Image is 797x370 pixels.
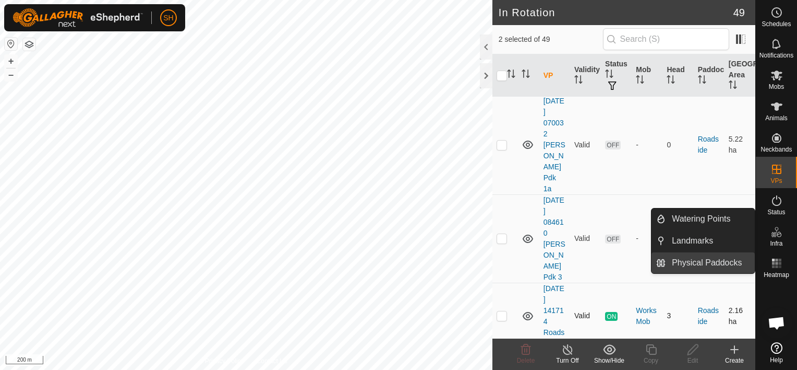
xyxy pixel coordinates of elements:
[666,252,755,273] a: Physical Paddocks
[636,305,658,327] div: Works Mob
[759,52,793,59] span: Notifications
[672,356,714,365] div: Edit
[605,312,618,321] span: ON
[544,284,564,348] a: [DATE] 141714 Roadside 1
[724,54,755,97] th: [GEOGRAPHIC_DATA] Area
[539,54,570,97] th: VP
[662,283,693,349] td: 3
[23,38,35,51] button: Map Layers
[636,140,658,151] div: -
[694,54,724,97] th: Paddock
[605,141,621,149] span: OFF
[636,233,658,244] div: -
[724,283,755,349] td: 2.16 ha
[603,28,729,50] input: Search (S)
[5,55,17,67] button: +
[651,230,755,251] li: Landmarks
[667,77,675,85] p-sorticon: Activate to sort
[698,306,719,326] a: Roadside
[636,77,644,85] p-sorticon: Activate to sort
[517,357,535,364] span: Delete
[666,209,755,229] a: Watering Points
[672,213,730,225] span: Watering Points
[5,68,17,81] button: –
[770,240,782,247] span: Infra
[570,54,601,97] th: Validity
[760,146,792,153] span: Neckbands
[544,196,565,281] a: [DATE] 084610 [PERSON_NAME] Pdk 3
[714,356,755,365] div: Create
[765,115,788,121] span: Animals
[761,307,792,339] div: Open chat
[544,97,565,193] a: [DATE] 070032 [PERSON_NAME] Pdk 1a
[662,54,693,97] th: Head
[5,38,17,50] button: Reset Map
[570,283,601,349] td: Valid
[729,82,737,90] p-sorticon: Activate to sort
[662,194,693,283] td: 0
[762,21,791,27] span: Schedules
[767,209,785,215] span: Status
[724,95,755,194] td: 5.22 ha
[651,209,755,229] li: Watering Points
[764,272,789,278] span: Heatmap
[507,71,515,79] p-sorticon: Activate to sort
[605,71,613,79] p-sorticon: Activate to sort
[547,356,588,365] div: Turn Off
[698,77,706,85] p-sorticon: Activate to sort
[588,356,630,365] div: Show/Hide
[672,235,713,247] span: Landmarks
[570,194,601,283] td: Valid
[163,13,173,24] span: SH
[672,257,742,269] span: Physical Paddocks
[770,178,782,184] span: VPs
[662,95,693,194] td: 0
[632,54,662,97] th: Mob
[574,77,583,85] p-sorticon: Activate to sort
[756,338,797,367] a: Help
[733,5,745,20] span: 49
[570,95,601,194] td: Valid
[601,54,632,97] th: Status
[770,357,783,363] span: Help
[522,71,530,79] p-sorticon: Activate to sort
[605,235,621,244] span: OFF
[724,194,755,283] td: 2.57 ha
[666,230,755,251] a: Landmarks
[257,356,287,366] a: Contact Us
[205,356,244,366] a: Privacy Policy
[499,34,603,45] span: 2 selected of 49
[651,252,755,273] li: Physical Paddocks
[698,135,719,154] a: Roadside
[769,84,784,90] span: Mobs
[630,356,672,365] div: Copy
[499,6,733,19] h2: In Rotation
[13,8,143,27] img: Gallagher Logo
